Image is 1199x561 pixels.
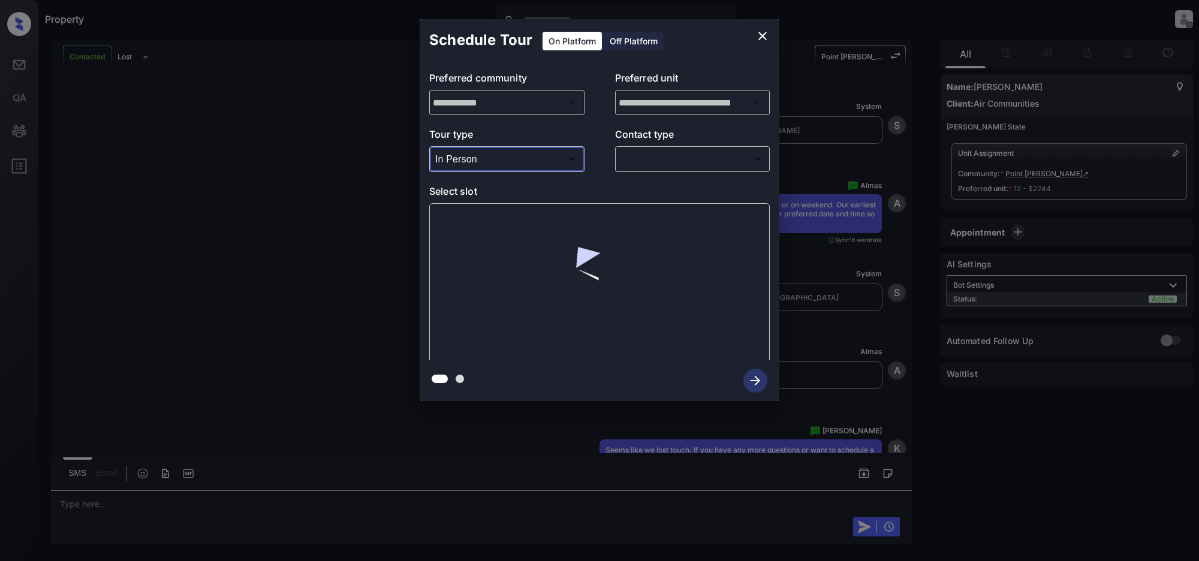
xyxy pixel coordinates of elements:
[604,32,664,50] div: Off Platform
[529,213,670,354] img: loaderv1.7921fd1ed0a854f04152.gif
[432,149,582,169] div: In Person
[615,71,770,90] p: Preferred unit
[615,127,770,146] p: Contact type
[429,184,770,203] p: Select slot
[429,127,585,146] p: Tour type
[751,24,775,48] button: close
[543,32,602,50] div: On Platform
[420,19,542,61] h2: Schedule Tour
[429,71,585,90] p: Preferred community
[736,365,775,396] button: btn-next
